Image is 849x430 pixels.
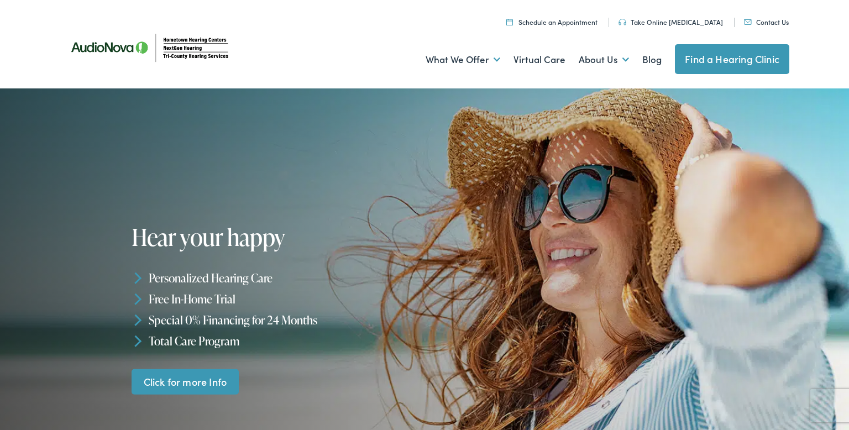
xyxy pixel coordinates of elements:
[513,39,565,80] a: Virtual Care
[675,44,789,74] a: Find a Hearing Clinic
[619,17,723,27] a: Take Online [MEDICAL_DATA]
[426,39,500,80] a: What We Offer
[132,369,239,395] a: Click for more Info
[506,17,598,27] a: Schedule an Appointment
[132,310,429,331] li: Special 0% Financing for 24 Months
[744,19,752,25] img: utility icon
[132,268,429,289] li: Personalized Hearing Care
[744,17,789,27] a: Contact Us
[642,39,662,80] a: Blog
[132,330,429,351] li: Total Care Program
[619,19,626,25] img: utility icon
[506,18,513,25] img: utility icon
[132,224,429,250] h1: Hear your happy
[132,289,429,310] li: Free In-Home Trial
[579,39,629,80] a: About Us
